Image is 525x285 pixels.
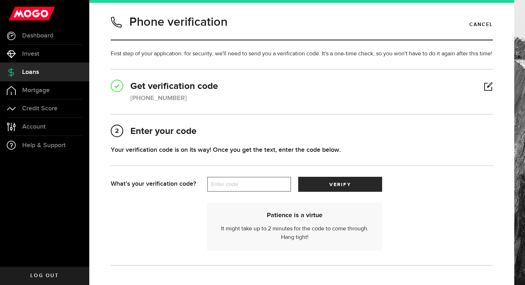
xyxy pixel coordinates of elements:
h2: Get verification code [111,80,493,93]
span: verify [329,182,351,187]
h2: Enter your code [111,125,493,138]
div: It might take up to 2 minutes for the code to come through. Hang tight! [216,211,373,242]
a: Cancel [469,19,493,31]
div: What’s your verification code? [111,177,207,192]
span: Dashboard [22,32,53,39]
span: Credit Score [22,105,57,112]
div: [PHONE_NUMBER] [130,94,187,103]
span: 2 [111,125,122,137]
p: First step of your application: for security, we'll need to send you a verification code. It's a ... [111,50,493,58]
label: Enter code [207,177,291,192]
span: Help & Support [22,142,66,149]
h1: Phone verification [129,13,227,31]
span: Loans [22,69,39,75]
span: Mortgage [22,87,50,94]
span: Account [22,124,46,130]
span: Log out [30,273,59,278]
h6: Patience is a virtue [216,211,373,219]
button: Open LiveChat chat widget [6,3,27,24]
span: Invest [22,51,39,57]
button: verify [298,177,382,192]
div: Your verification code is on its way! Once you get the text, enter the code below. [111,145,493,155]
